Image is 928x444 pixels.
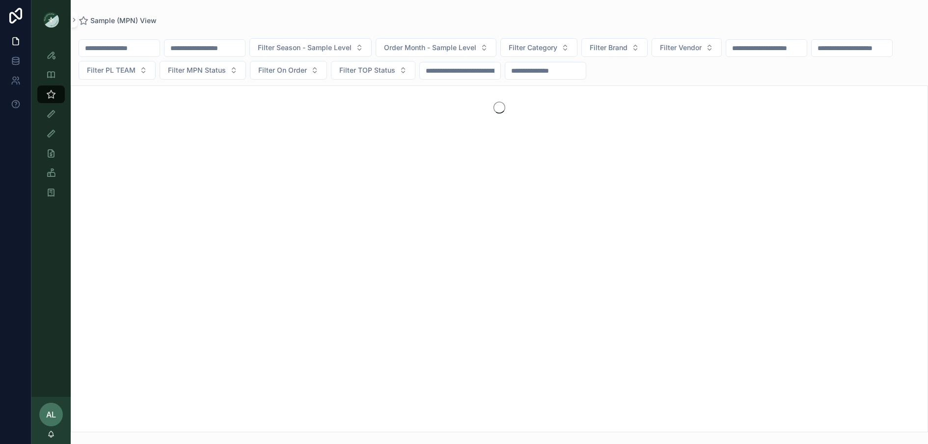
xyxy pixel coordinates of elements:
[331,61,415,80] button: Select Button
[652,38,722,57] button: Select Button
[79,16,157,26] a: Sample (MPN) View
[339,65,395,75] span: Filter TOP Status
[250,61,327,80] button: Select Button
[87,65,136,75] span: Filter PL TEAM
[258,65,307,75] span: Filter On Order
[79,61,156,80] button: Select Button
[509,43,557,53] span: Filter Category
[660,43,702,53] span: Filter Vendor
[43,12,59,28] img: App logo
[160,61,246,80] button: Select Button
[384,43,476,53] span: Order Month - Sample Level
[590,43,628,53] span: Filter Brand
[581,38,648,57] button: Select Button
[258,43,352,53] span: Filter Season - Sample Level
[31,39,71,214] div: scrollable content
[168,65,226,75] span: Filter MPN Status
[249,38,372,57] button: Select Button
[500,38,577,57] button: Select Button
[46,409,56,420] span: AL
[376,38,496,57] button: Select Button
[90,16,157,26] span: Sample (MPN) View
